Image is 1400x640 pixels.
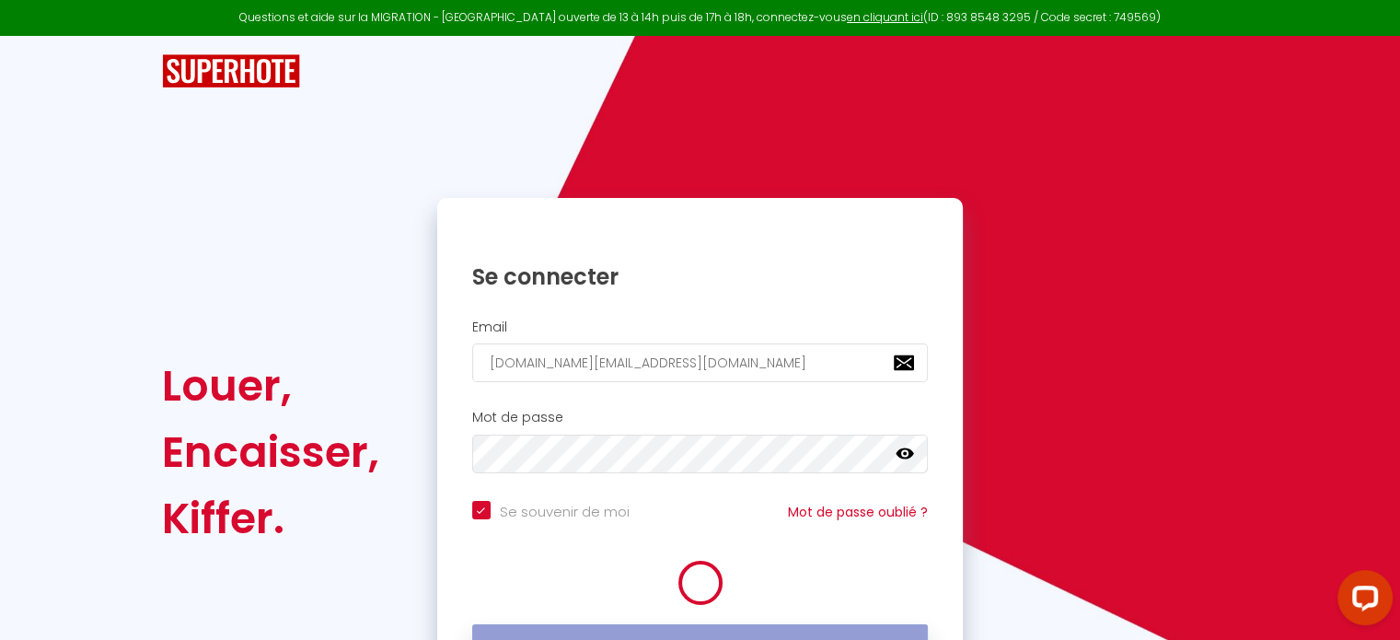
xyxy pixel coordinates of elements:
[788,503,928,521] a: Mot de passe oublié ?
[472,343,929,382] input: Ton Email
[847,9,923,25] a: en cliquant ici
[472,320,929,335] h2: Email
[162,419,379,485] div: Encaisser,
[162,353,379,419] div: Louer,
[472,262,929,291] h1: Se connecter
[162,54,300,88] img: SuperHote logo
[1323,563,1400,640] iframe: LiveChat chat widget
[162,485,379,552] div: Kiffer.
[472,410,929,425] h2: Mot de passe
